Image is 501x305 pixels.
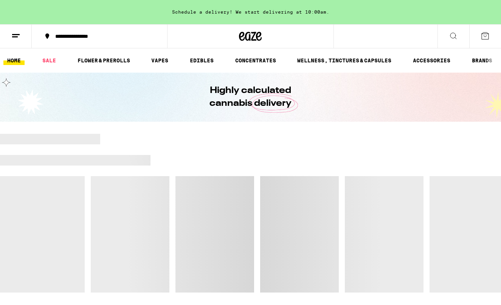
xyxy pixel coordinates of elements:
a: VAPES [147,56,172,65]
a: WELLNESS, TINCTURES & CAPSULES [293,56,395,65]
a: SALE [39,56,60,65]
a: CONCENTRATES [231,56,280,65]
a: ACCESSORIES [409,56,454,65]
a: EDIBLES [186,56,217,65]
a: HOME [3,56,25,65]
a: BRANDS [468,56,496,65]
h1: Highly calculated cannabis delivery [188,84,313,110]
a: FLOWER & PREROLLS [74,56,134,65]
